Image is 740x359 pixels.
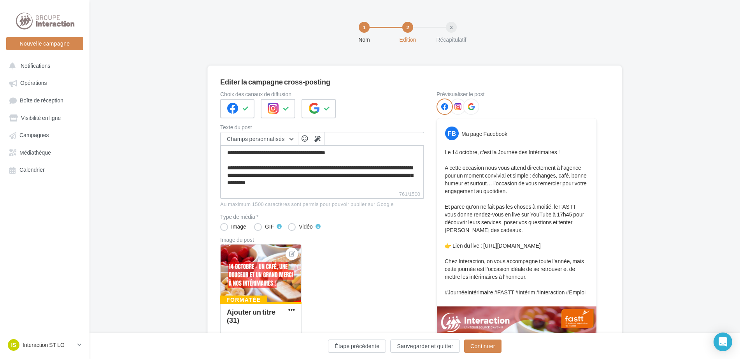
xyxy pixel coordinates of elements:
a: Médiathèque [5,145,85,159]
div: GIF [265,224,274,229]
span: Opérations [20,80,47,86]
p: Interaction ST LO [23,341,74,349]
div: Edition [383,36,433,44]
button: Étape précédente [328,340,386,353]
button: Sauvegarder et quitter [390,340,459,353]
label: Type de média * [220,214,424,220]
button: Nouvelle campagne [6,37,83,50]
label: 761/1500 [220,190,424,199]
div: Au maximum 1500 caractères sont permis pour pouvoir publier sur Google [220,201,424,208]
div: Image [231,224,246,229]
a: IS Interaction ST LO [6,338,83,352]
div: Formatée [220,296,267,304]
div: 1 [359,22,370,33]
button: Champs personnalisés [221,132,298,146]
span: Médiathèque [19,149,51,156]
span: Boîte de réception [20,97,63,104]
span: Notifications [21,62,50,69]
div: Nom [339,36,389,44]
span: Champs personnalisés [227,136,285,142]
div: Image du post [220,237,424,243]
a: Campagnes [5,128,85,142]
div: 3 [446,22,457,33]
button: Notifications [5,58,82,72]
div: Vidéo [299,224,313,229]
div: Prévisualiser le post [437,92,597,97]
a: Boîte de réception [5,93,85,107]
div: Ma page Facebook [461,130,507,138]
div: Editer la campagne cross-posting [220,78,330,85]
label: Texte du post [220,125,424,130]
div: Open Intercom Messenger [714,333,732,351]
div: FB [445,127,459,140]
div: Ajouter un titre (31) [227,308,275,324]
div: Récapitulatif [426,36,476,44]
button: Continuer [464,340,502,353]
label: Choix des canaux de diffusion [220,92,424,97]
a: Visibilité en ligne [5,111,85,125]
div: 2 [402,22,413,33]
span: IS [11,341,16,349]
a: Calendrier [5,162,85,176]
span: Calendrier [19,167,45,173]
a: Opérations [5,76,85,90]
p: Le 14 octobre, c’est la Journée des Intérimaires ! A cette occasion nous vous attend directement ... [445,148,589,296]
span: Visibilité en ligne [21,114,61,121]
span: Campagnes [19,132,49,139]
